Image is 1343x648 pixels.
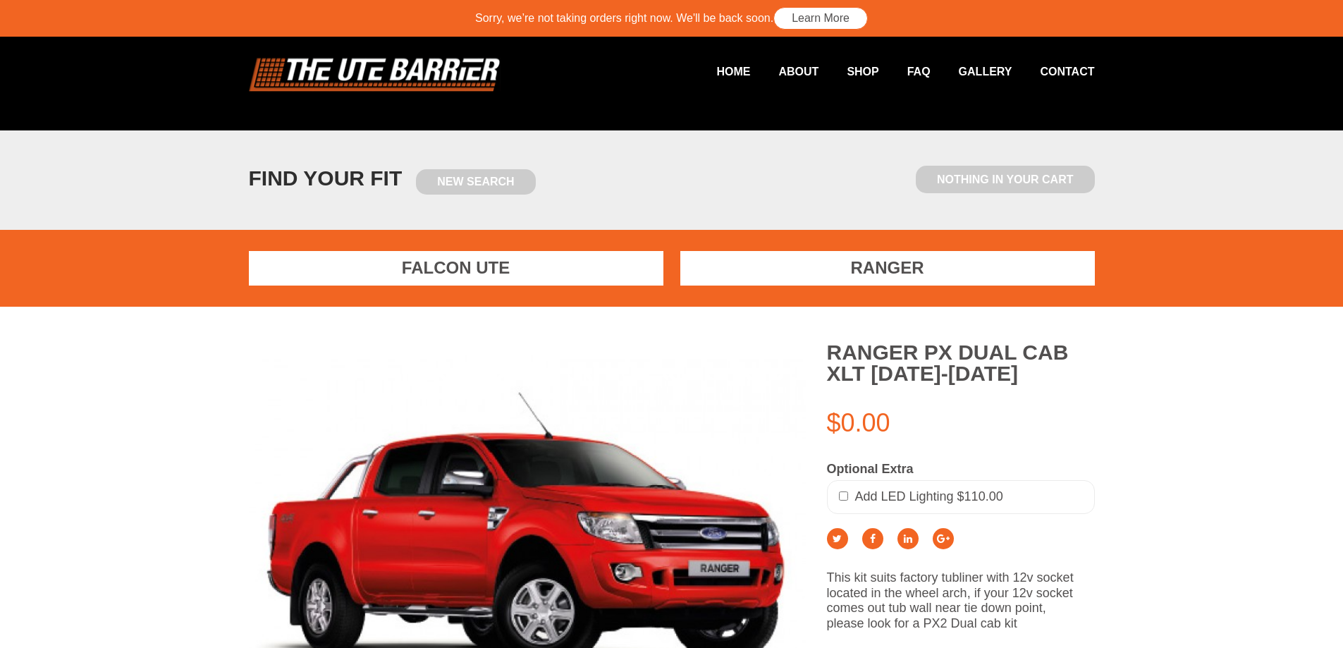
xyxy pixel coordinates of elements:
span: Nothing in Your Cart [916,166,1094,193]
a: Home [688,58,750,85]
span: $0.00 [827,408,890,437]
a: Learn More [773,7,868,30]
div: Optional Extra [827,462,1095,477]
a: About [750,58,818,85]
h2: Ranger PX Dual Cab XLT [DATE]-[DATE] [827,342,1095,384]
a: Gallery [931,58,1012,85]
a: FAQ [879,58,931,85]
a: Shop [818,58,878,85]
img: logo.png [249,58,501,92]
a: New Search [416,169,535,195]
a: Falcon Ute [249,251,663,286]
h1: FIND YOUR FIT [249,166,536,195]
a: Ranger [680,251,1095,286]
span: Add LED Lighting $110.00 [855,489,1003,503]
a: Contact [1012,58,1094,85]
